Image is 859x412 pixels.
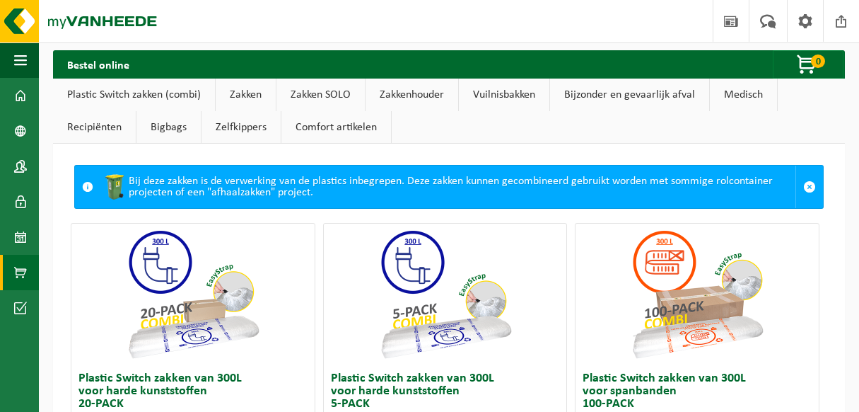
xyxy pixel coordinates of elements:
[366,79,458,111] a: Zakkenhouder
[795,166,823,208] a: Sluit melding
[136,111,201,144] a: Bigbags
[53,111,136,144] a: Recipiënten
[276,79,365,111] a: Zakken SOLO
[459,79,549,111] a: Vuilnisbakken
[100,166,795,208] div: Bij deze zakken is de verwerking van de plastics inbegrepen. Deze zakken kunnen gecombineerd gebr...
[811,55,825,68] span: 0
[710,79,777,111] a: Medisch
[550,79,709,111] a: Bijzonder en gevaarlijk afval
[122,224,264,365] img: 01-999950
[626,224,768,365] img: 01-999954
[201,111,281,144] a: Zelfkippers
[53,50,144,78] h2: Bestel online
[281,111,391,144] a: Comfort artikelen
[375,224,516,365] img: 01-999949
[773,50,843,79] button: 0
[216,79,276,111] a: Zakken
[100,173,129,201] img: WB-0240-HPE-GN-50.png
[53,79,215,111] a: Plastic Switch zakken (combi)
